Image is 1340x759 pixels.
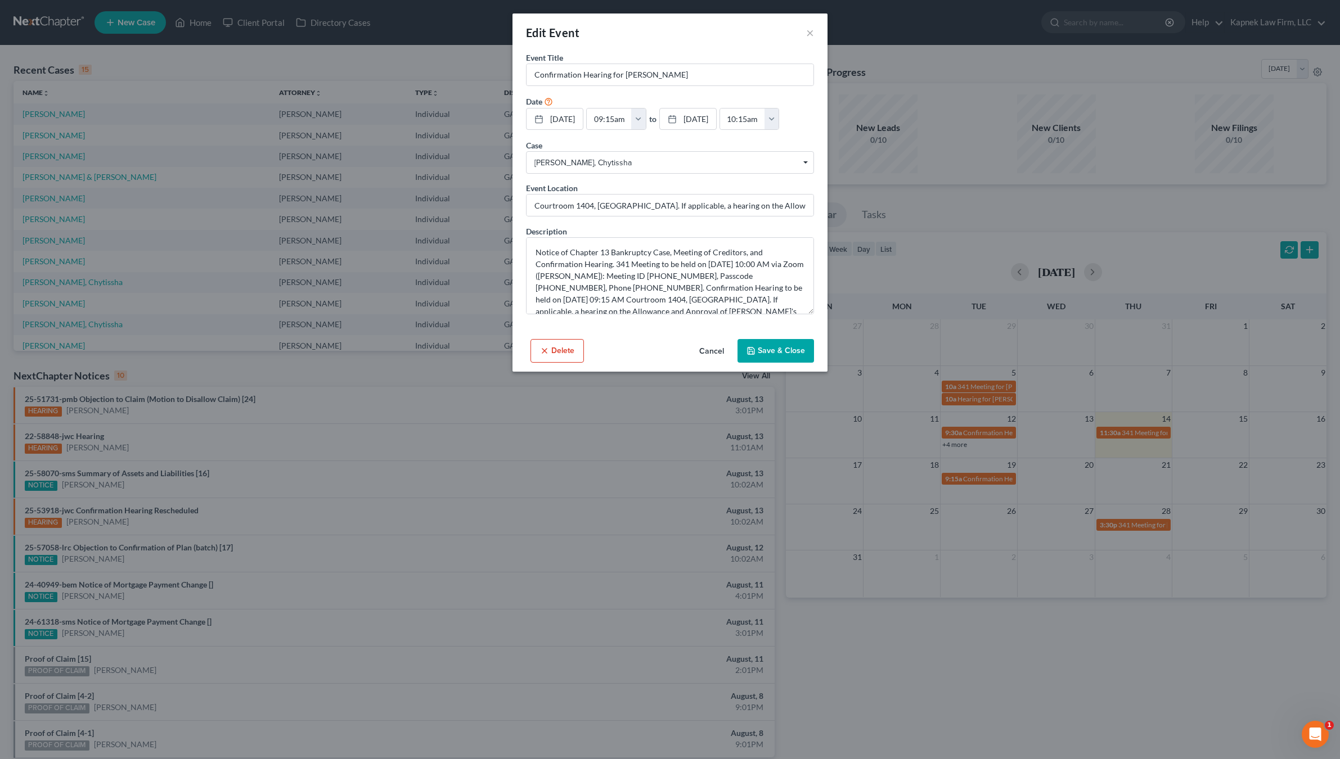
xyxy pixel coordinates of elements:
input: Enter location... [527,195,813,216]
a: [DATE] [660,109,716,130]
button: Cancel [690,340,733,363]
iframe: Intercom live chat [1302,721,1329,748]
a: [DATE] [527,109,583,130]
input: -- : -- [720,109,765,130]
span: Edit Event [526,26,579,39]
span: 1 [1325,721,1334,730]
label: to [649,113,656,125]
label: Case [526,139,542,151]
label: Event Location [526,182,578,194]
label: Date [526,96,542,107]
span: [PERSON_NAME], Chytissha [534,157,806,169]
input: Enter event name... [527,64,813,85]
button: × [806,26,814,39]
span: Event Title [526,53,563,62]
input: -- : -- [587,109,632,130]
label: Description [526,225,567,237]
button: Save & Close [738,339,814,363]
span: Select box activate [526,151,814,174]
button: Delete [530,339,584,363]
